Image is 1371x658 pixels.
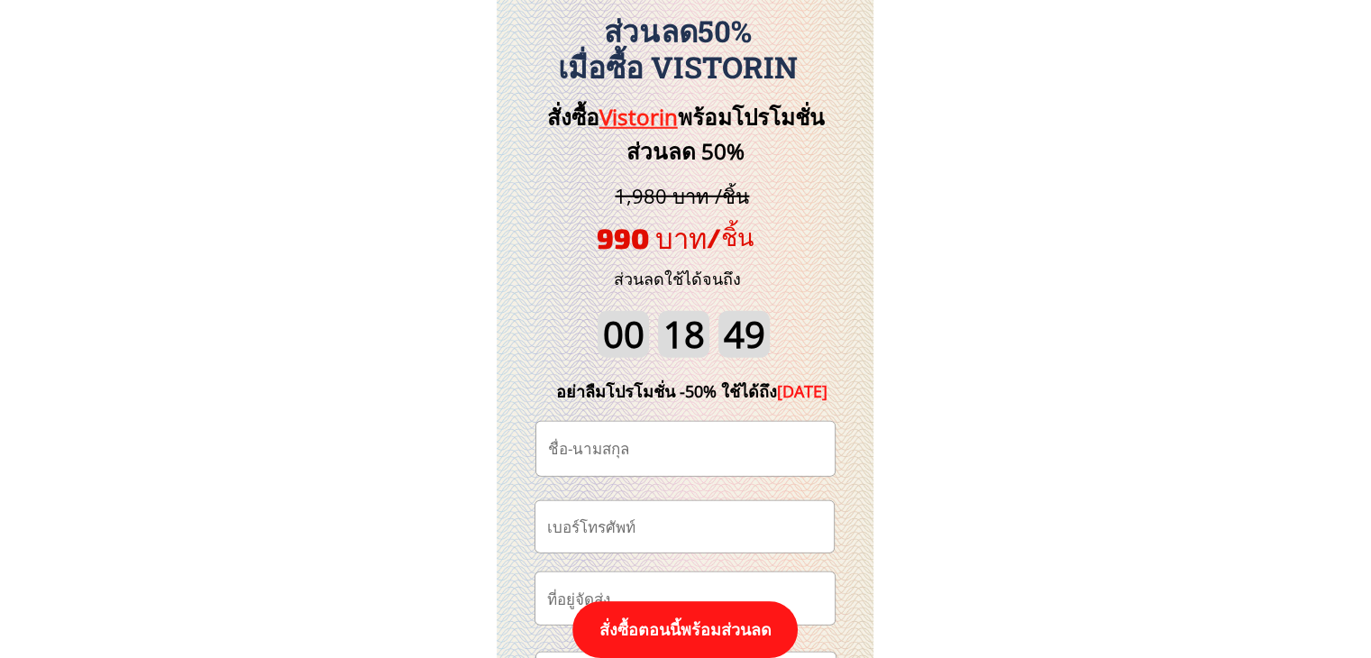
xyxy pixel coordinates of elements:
[777,380,827,402] span: [DATE]
[572,601,798,658] p: สั่งซื้อตอนนี้พร้อมส่วนลด
[544,422,827,476] input: ชื่อ-นามสกุล
[707,222,754,251] span: /ชิ้น
[615,182,749,209] span: 1,980 บาท /ชิ้น
[599,102,678,132] span: Vistorin
[590,266,765,292] h3: ส่วนลดใช้ได้จนถึง
[516,100,855,169] h3: สั่งซื้อ พร้อมโปรโมชั่นส่วนลด 50%
[543,572,827,625] input: ที่อยู่จัดส่ง
[529,379,855,405] div: อย่าลืมโปรโมชั่น -50% ใช้ได้ถึง
[597,221,707,254] span: 990 บาท
[543,501,827,553] input: เบอร์โทรศัพท์
[487,14,869,85] h3: ส่วนลด50% เมื่อซื้อ Vistorin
